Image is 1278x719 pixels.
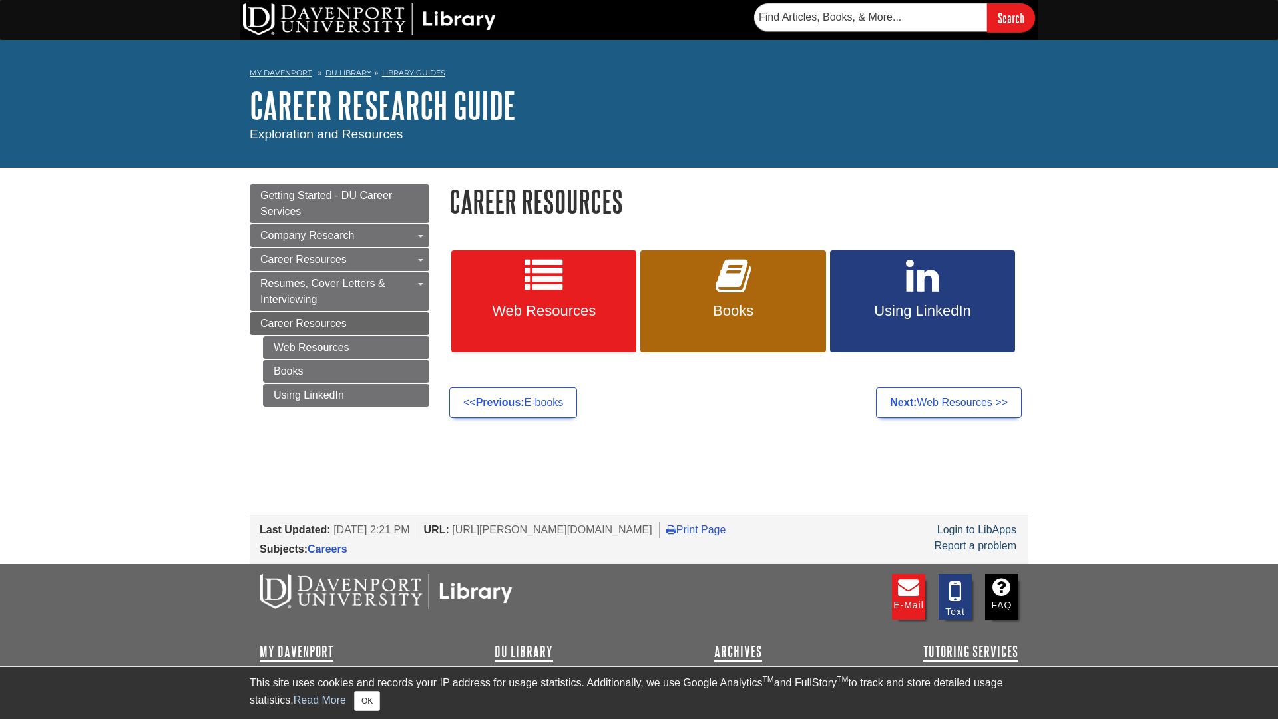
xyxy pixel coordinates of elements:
[260,524,331,535] span: Last Updated:
[876,387,1022,418] a: Next:Web Resources >>
[987,3,1035,32] input: Search
[890,397,917,408] strong: Next:
[640,250,825,352] a: Books
[451,250,636,352] a: Web Resources
[892,574,925,620] a: E-mail
[250,272,429,311] a: Resumes, Cover Letters & Interviewing
[294,694,346,706] a: Read More
[260,318,347,329] span: Career Resources
[762,675,773,684] sup: TM
[354,691,380,711] button: Close
[263,336,429,359] a: Web Resources
[449,387,577,418] a: <<Previous:E-books
[260,254,347,265] span: Career Resources
[250,184,429,223] a: Getting Started - DU Career Services
[260,644,333,660] a: My Davenport
[985,574,1018,620] a: FAQ
[250,312,429,335] a: Career Resources
[260,574,513,608] img: DU Libraries
[754,3,1035,32] form: Searches DU Library's articles, books, and more
[250,184,429,407] div: Guide Page Menu
[939,574,972,620] a: Text
[937,524,1016,535] a: Login to LibApps
[260,278,385,305] span: Resumes, Cover Letters & Interviewing
[308,543,347,555] a: Careers
[754,3,987,31] input: Find Articles, Books, & More...
[382,68,445,77] a: Library Guides
[325,68,371,77] a: DU Library
[666,524,676,535] i: Print Page
[424,524,449,535] span: URL:
[476,397,525,408] strong: Previous:
[830,250,1015,352] a: Using LinkedIn
[840,302,1005,320] span: Using LinkedIn
[452,524,652,535] span: [URL][PERSON_NAME][DOMAIN_NAME]
[461,302,626,320] span: Web Resources
[260,190,392,217] span: Getting Started - DU Career Services
[243,3,496,35] img: DU Library
[650,302,815,320] span: Books
[250,675,1028,711] div: This site uses cookies and records your IP address for usage statistics. Additionally, we use Goo...
[449,184,1028,218] h1: Career Resources
[263,360,429,383] a: Books
[934,540,1016,551] a: Report a problem
[923,644,1018,660] a: Tutoring Services
[250,67,312,79] a: My Davenport
[260,230,354,241] span: Company Research
[250,85,516,126] a: Career Research Guide
[260,543,308,555] span: Subjects:
[250,127,403,141] span: Exploration and Resources
[250,64,1028,85] nav: breadcrumb
[714,644,762,660] a: Archives
[250,248,429,271] a: Career Resources
[263,384,429,407] a: Using LinkedIn
[333,524,409,535] span: [DATE] 2:21 PM
[666,524,726,535] a: Print Page
[250,224,429,247] a: Company Research
[837,675,848,684] sup: TM
[495,644,553,660] a: DU Library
